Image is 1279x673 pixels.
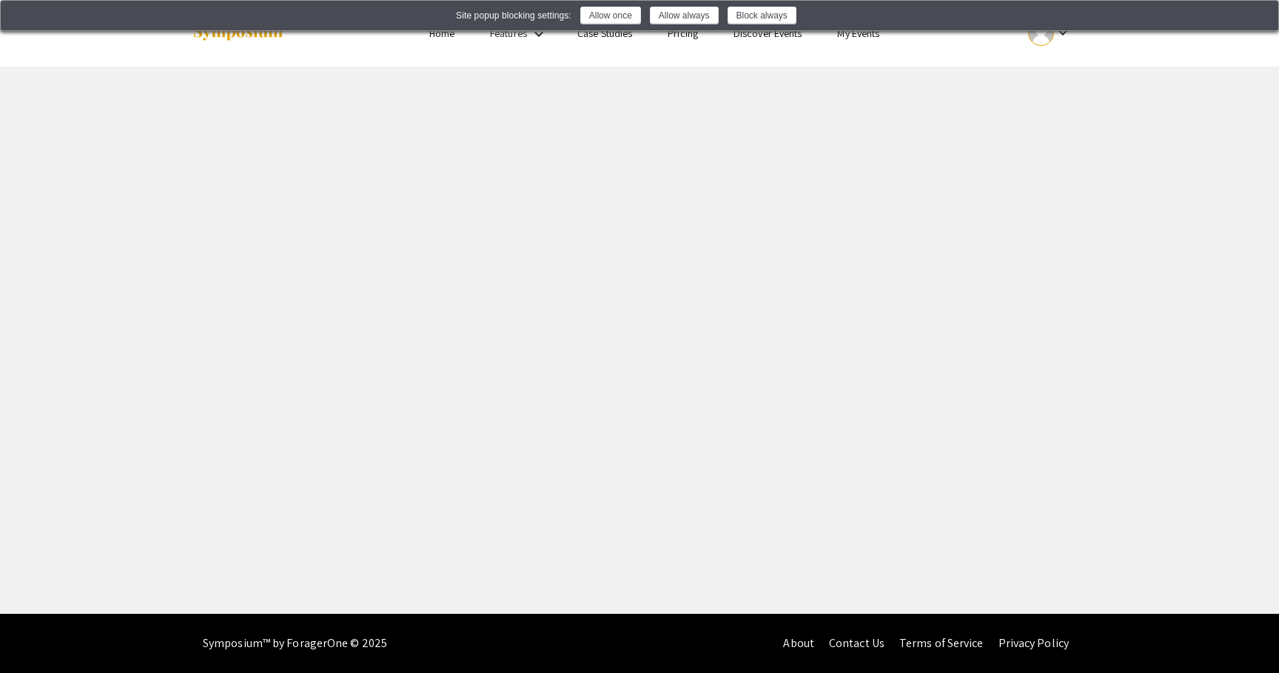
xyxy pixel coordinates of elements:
a: Case Studies [577,27,632,40]
iframe: Chat [1216,606,1268,662]
mat-icon: Expand Features list [530,25,548,43]
a: Contact Us [829,635,884,651]
a: Home [429,27,454,40]
button: Allow always [650,7,719,24]
button: Block always [728,7,796,24]
a: About [783,635,814,651]
div: Site popup blocking settings: [456,9,571,22]
a: Privacy Policy [998,635,1069,651]
button: Expand account dropdown [1013,16,1087,50]
a: Discover Events [734,27,802,40]
a: Features [490,27,527,40]
a: Pricing [668,27,698,40]
div: Symposium™ by ForagerOne © 2025 [203,614,387,673]
a: Terms of Service [899,635,984,651]
mat-icon: Expand account dropdown [1054,24,1072,41]
a: My Events [837,27,879,40]
img: Symposium by ForagerOne [192,23,284,43]
button: Allow once [580,7,641,24]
